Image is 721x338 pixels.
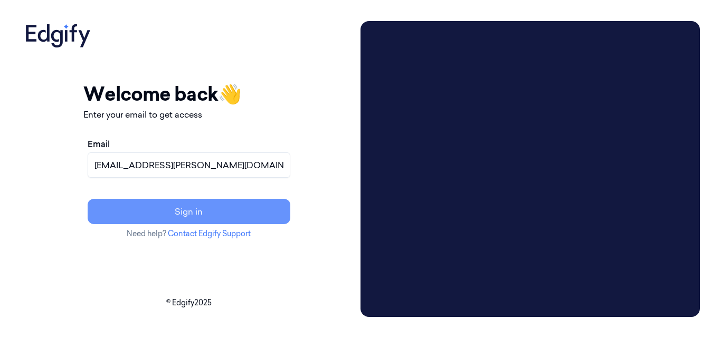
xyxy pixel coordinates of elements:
[168,229,251,238] a: Contact Edgify Support
[83,80,295,108] h1: Welcome back 👋
[21,297,356,308] p: © Edgify 2025
[83,108,295,121] p: Enter your email to get access
[88,199,290,224] button: Sign in
[88,138,110,150] label: Email
[83,228,295,239] p: Need help?
[88,152,290,178] input: name@example.com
